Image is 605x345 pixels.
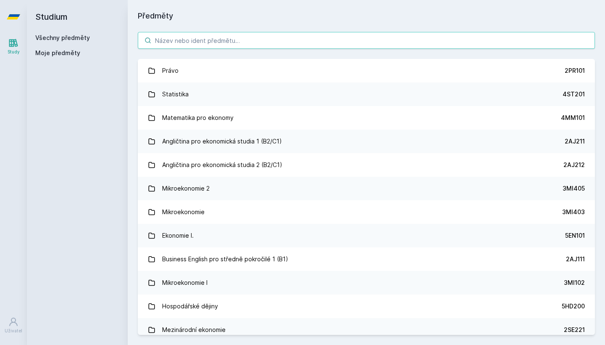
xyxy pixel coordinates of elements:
span: Moje předměty [35,49,80,57]
h1: Předměty [138,10,595,22]
a: Mikroekonomie 2 3MI405 [138,177,595,200]
div: 3MI102 [564,279,585,287]
a: Angličtina pro ekonomická studia 1 (B2/C1) 2AJ211 [138,130,595,153]
div: Mikroekonomie [162,204,205,220]
a: Všechny předměty [35,34,90,41]
div: 4ST201 [563,90,585,98]
a: Ekonomie I. 5EN101 [138,224,595,247]
a: Angličtina pro ekonomická studia 2 (B2/C1) 2AJ212 [138,153,595,177]
div: 2AJ111 [566,255,585,263]
div: Angličtina pro ekonomická studia 2 (B2/C1) [162,157,282,173]
a: Uživatel [2,313,25,338]
div: Statistika [162,86,189,103]
div: Právo [162,62,179,79]
a: Study [2,34,25,59]
div: Mezinárodní ekonomie [162,321,226,338]
div: 2SE221 [564,326,585,334]
div: 4MM101 [561,114,585,122]
a: Mezinárodní ekonomie 2SE221 [138,318,595,342]
div: 2PR101 [565,66,585,75]
div: Mikroekonomie I [162,274,208,291]
div: Matematika pro ekonomy [162,109,234,126]
a: Mikroekonomie I 3MI102 [138,271,595,295]
a: Business English pro středně pokročilé 1 (B1) 2AJ111 [138,247,595,271]
div: Angličtina pro ekonomická studia 1 (B2/C1) [162,133,282,150]
div: Mikroekonomie 2 [162,180,210,197]
div: Uživatel [5,328,22,334]
div: Study [8,49,20,55]
div: 5HD200 [562,302,585,310]
div: Business English pro středně pokročilé 1 (B1) [162,251,288,268]
div: Ekonomie I. [162,227,194,244]
a: Mikroekonomie 3MI403 [138,200,595,224]
div: 3MI403 [562,208,585,216]
a: Právo 2PR101 [138,59,595,82]
div: 3MI405 [563,184,585,193]
a: Hospodářské dějiny 5HD200 [138,295,595,318]
input: Název nebo ident předmětu… [138,32,595,49]
div: 2AJ212 [563,161,585,169]
div: Hospodářské dějiny [162,298,218,315]
a: Statistika 4ST201 [138,82,595,106]
div: 5EN101 [565,231,585,240]
a: Matematika pro ekonomy 4MM101 [138,106,595,130]
div: 2AJ211 [565,137,585,146]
